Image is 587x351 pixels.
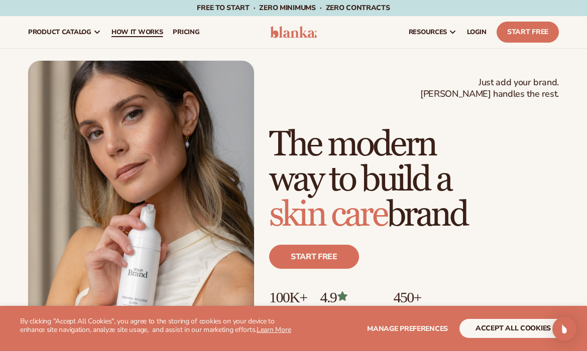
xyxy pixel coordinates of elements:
[269,289,310,305] p: 100K+
[111,28,163,36] span: How It Works
[367,324,448,333] span: Manage preferences
[420,77,559,100] span: Just add your brand. [PERSON_NAME] handles the rest.
[367,319,448,338] button: Manage preferences
[20,317,294,334] p: By clicking "Accept All Cookies", you agree to the storing of cookies on your device to enhance s...
[173,28,199,36] span: pricing
[270,26,317,38] img: logo
[28,28,91,36] span: product catalog
[269,127,559,233] h1: The modern way to build a brand
[462,16,492,48] a: LOGIN
[269,305,310,322] p: Brands built
[497,22,559,43] a: Start Free
[168,16,204,48] a: pricing
[257,325,291,334] a: Learn More
[269,245,359,269] a: Start free
[320,289,384,305] p: 4.9
[320,305,384,322] p: Over 400 reviews
[393,305,469,322] p: High-quality products
[552,317,576,341] div: Open Intercom Messenger
[269,194,387,236] span: skin care
[197,3,390,13] span: Free to start · ZERO minimums · ZERO contracts
[393,289,469,305] p: 450+
[409,28,447,36] span: resources
[106,16,168,48] a: How It Works
[404,16,462,48] a: resources
[467,28,487,36] span: LOGIN
[28,61,254,345] img: Female holding tanning mousse.
[23,16,106,48] a: product catalog
[459,319,567,338] button: accept all cookies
